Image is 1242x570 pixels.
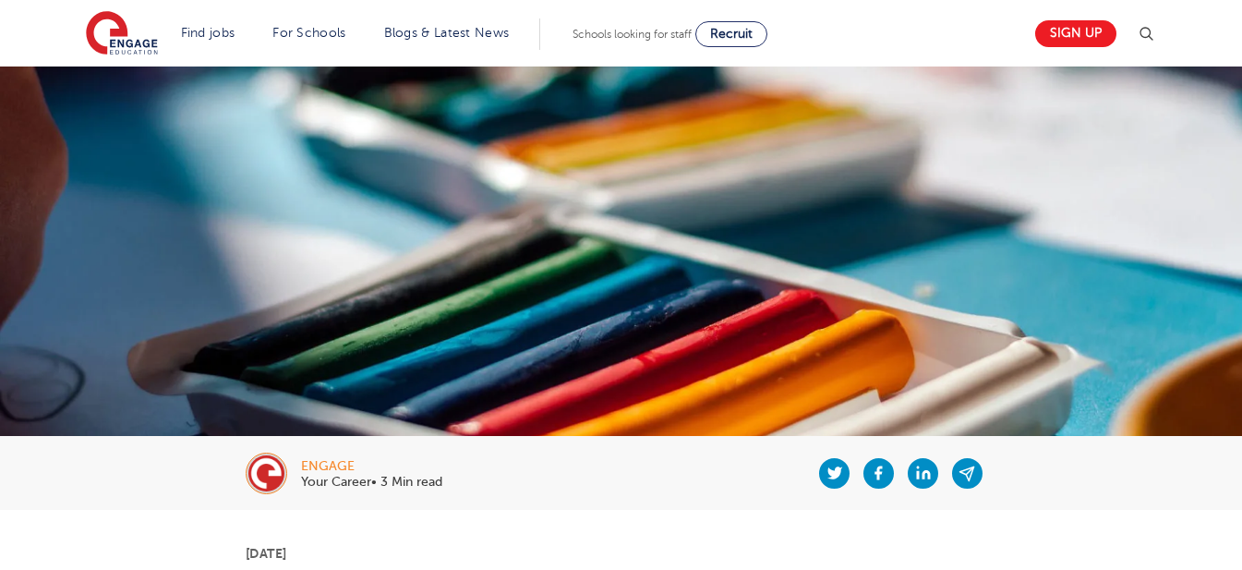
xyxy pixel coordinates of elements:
[301,460,442,473] div: engage
[86,11,158,57] img: Engage Education
[272,26,345,40] a: For Schools
[573,28,692,41] span: Schools looking for staff
[246,547,996,560] p: [DATE]
[384,26,510,40] a: Blogs & Latest News
[1035,20,1116,47] a: Sign up
[301,476,442,489] p: Your Career• 3 Min read
[710,27,753,41] span: Recruit
[695,21,767,47] a: Recruit
[181,26,235,40] a: Find jobs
